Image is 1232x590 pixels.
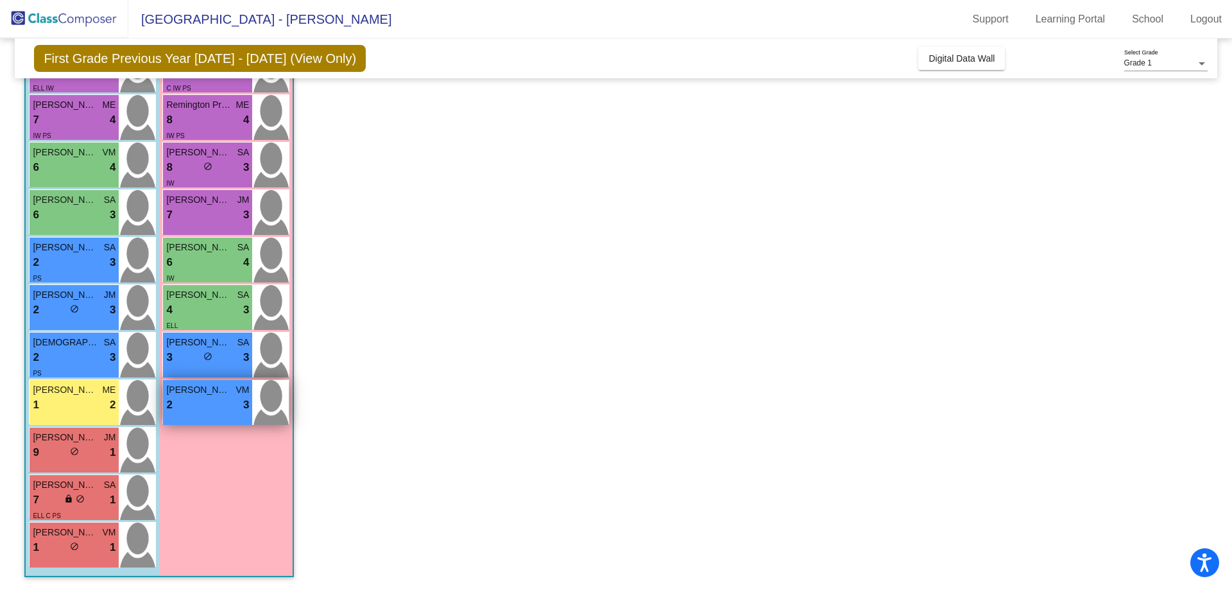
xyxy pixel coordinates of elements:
button: Digital Data Wall [918,47,1005,70]
span: 3 [110,302,116,318]
span: First Grade Previous Year [DATE] - [DATE] (View Only) [34,45,366,72]
span: JM [237,193,250,207]
span: 2 [33,302,38,318]
span: 3 [110,207,116,223]
span: [PERSON_NAME] [166,383,230,397]
span: C IW PS [166,85,191,92]
span: [GEOGRAPHIC_DATA] - [PERSON_NAME] [128,9,391,30]
span: do_not_disturb_alt [70,447,79,456]
span: [PERSON_NAME] [33,526,97,539]
span: 2 [33,349,38,366]
span: JM [104,431,116,444]
span: 7 [166,207,172,223]
span: 4 [110,159,116,176]
span: ELL C PS [33,512,61,519]
span: 1 [33,397,38,413]
span: 4 [110,112,116,128]
span: VM [102,146,116,159]
span: lock [64,494,73,503]
span: [PERSON_NAME] [33,478,97,492]
span: [PERSON_NAME] [166,146,230,159]
a: Logout [1180,9,1232,30]
span: [PERSON_NAME] [33,146,97,159]
span: IW PS [33,132,51,139]
span: IW PS [166,132,184,139]
span: SA [237,241,250,254]
a: Learning Portal [1025,9,1116,30]
span: PS [33,275,41,282]
span: ME [102,383,116,397]
span: do_not_disturb_alt [203,162,212,171]
span: do_not_disturb_alt [70,542,79,551]
span: 2 [33,254,38,271]
span: do_not_disturb_alt [76,494,85,503]
span: 3 [243,159,249,176]
span: 2 [166,397,172,413]
span: ELL IW [33,85,53,92]
span: [PERSON_NAME] [166,241,230,254]
span: 6 [33,207,38,223]
span: 4 [243,254,249,271]
span: 6 [166,254,172,271]
span: do_not_disturb_alt [70,304,79,313]
span: 2 [110,397,116,413]
span: ELL [166,322,178,329]
span: VM [102,526,116,539]
span: 3 [110,254,116,271]
span: SA [104,241,116,254]
span: JM [104,288,116,302]
span: IW [166,275,174,282]
span: Digital Data Wall [928,53,995,64]
span: VM [235,383,249,397]
span: SA [104,336,116,349]
span: [PERSON_NAME] [33,241,97,254]
span: [PERSON_NAME] [33,98,97,112]
span: do_not_disturb_alt [203,352,212,361]
span: 8 [166,112,172,128]
span: 4 [243,112,249,128]
span: Remington Price [166,98,230,112]
span: SA [104,193,116,207]
span: ME [102,98,116,112]
span: 3 [243,207,249,223]
span: 3 [243,302,249,318]
span: SA [237,146,250,159]
span: 7 [33,112,38,128]
span: SA [237,336,250,349]
span: [PERSON_NAME] [33,288,97,302]
span: Grade 1 [1124,58,1152,67]
a: Support [963,9,1019,30]
span: SA [104,478,116,492]
span: SA [237,288,250,302]
span: [PERSON_NAME] [166,336,230,349]
span: ME [235,98,249,112]
span: 3 [243,397,249,413]
span: 3 [243,349,249,366]
span: 4 [166,302,172,318]
span: 7 [33,492,38,508]
span: 9 [33,444,38,461]
span: 3 [166,349,172,366]
span: IW [166,180,174,187]
span: [PERSON_NAME] [33,383,97,397]
span: [PERSON_NAME] [166,288,230,302]
a: School [1122,9,1174,30]
span: 1 [33,539,38,556]
span: [PERSON_NAME] [33,431,97,444]
span: 6 [33,159,38,176]
span: PS [33,370,41,377]
span: 1 [110,539,116,556]
span: 3 [110,349,116,366]
span: 1 [110,492,116,508]
span: 1 [110,444,116,461]
span: [DEMOGRAPHIC_DATA][PERSON_NAME] [33,336,97,349]
span: [PERSON_NAME] [166,193,230,207]
span: 8 [166,159,172,176]
span: [PERSON_NAME] [33,193,97,207]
